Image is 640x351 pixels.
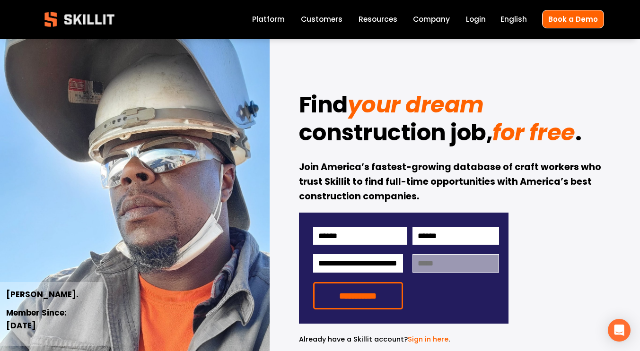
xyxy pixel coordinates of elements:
strong: Join America’s fastest-growing database of craft workers who trust Skillit to find full-time oppo... [299,161,603,202]
div: Open Intercom Messenger [608,319,631,342]
a: Company [413,13,450,26]
p: . [299,334,508,345]
a: folder dropdown [359,13,397,26]
em: for free [492,117,575,148]
strong: Member Since: [DATE] [6,307,69,331]
a: Sign in here [408,334,448,344]
a: Customers [301,13,342,26]
span: English [500,14,527,25]
em: your dream [348,89,484,120]
strong: construction job, [299,117,493,148]
div: language picker [500,13,527,26]
strong: . [575,117,582,148]
a: Book a Demo [542,10,604,28]
a: Platform [252,13,285,26]
span: Already have a Skillit account? [299,334,408,344]
a: Login [466,13,486,26]
strong: Find [299,89,348,120]
strong: [PERSON_NAME]. [6,289,79,300]
span: Resources [359,14,397,25]
img: Skillit [36,5,123,34]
